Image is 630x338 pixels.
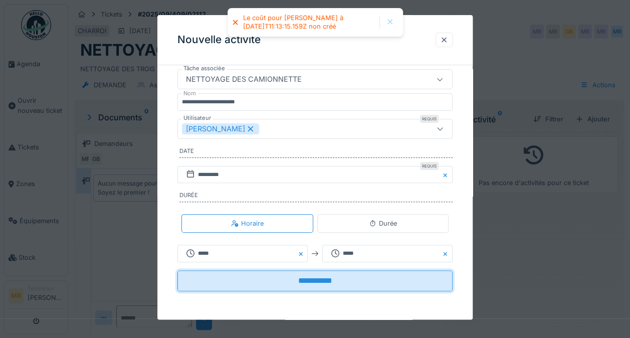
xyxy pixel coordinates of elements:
[179,147,453,158] label: Date
[297,245,308,262] button: Close
[442,166,453,184] button: Close
[182,123,259,134] div: [PERSON_NAME]
[182,74,306,85] div: NETTOYAGE DES CAMIONNETTE
[179,191,453,202] label: Durée
[181,114,213,122] label: Utilisateur
[181,90,198,98] label: Nom
[243,14,374,31] div: Le coût pour [PERSON_NAME] à [DATE]T11:13:15.159Z non créé
[369,219,397,228] div: Durée
[231,219,264,228] div: Horaire
[442,245,453,262] button: Close
[420,162,439,170] div: Requis
[420,115,439,123] div: Requis
[181,65,227,73] label: Tâche associée
[177,34,261,46] h3: Nouvelle activité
